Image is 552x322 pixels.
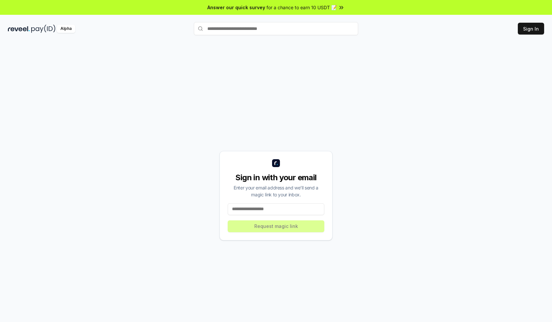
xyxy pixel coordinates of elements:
[266,4,337,11] span: for a chance to earn 10 USDT 📝
[518,23,544,35] button: Sign In
[8,25,30,33] img: reveel_dark
[57,25,75,33] div: Alpha
[228,172,324,183] div: Sign in with your email
[207,4,265,11] span: Answer our quick survey
[228,184,324,198] div: Enter your email address and we’ll send a magic link to your inbox.
[272,159,280,167] img: logo_small
[31,25,56,33] img: pay_id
